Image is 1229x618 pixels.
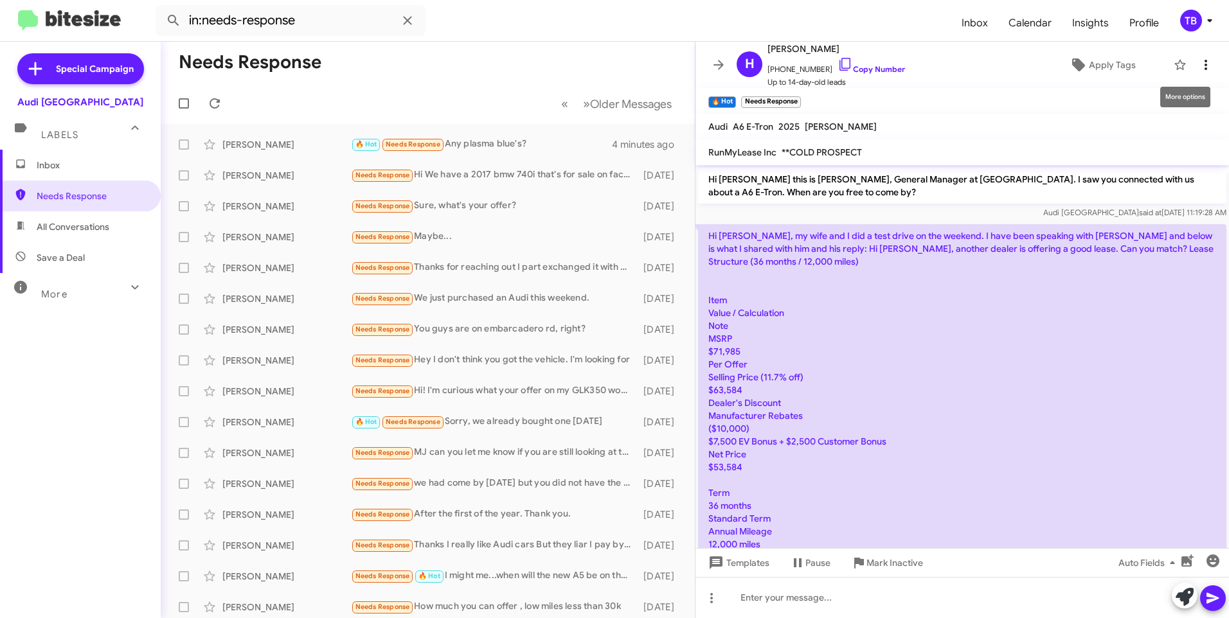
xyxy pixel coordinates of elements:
[638,508,685,521] div: [DATE]
[638,570,685,583] div: [DATE]
[866,551,923,574] span: Mark Inactive
[638,231,685,243] div: [DATE]
[355,418,377,426] span: 🔥 Hot
[1062,4,1119,42] a: Insights
[37,159,146,172] span: Inbox
[222,601,351,614] div: [PERSON_NAME]
[386,140,440,148] span: Needs Response
[351,291,638,306] div: We just purchased an Audi this weekend.
[355,325,410,333] span: Needs Response
[695,551,780,574] button: Templates
[553,91,576,117] button: Previous
[41,288,67,300] span: More
[782,146,862,158] span: **COLD PROSPECT
[575,91,679,117] button: Next
[638,477,685,490] div: [DATE]
[561,96,568,112] span: «
[805,551,830,574] span: Pause
[222,200,351,213] div: [PERSON_NAME]
[17,96,143,109] div: Audi [GEOGRAPHIC_DATA]
[1180,10,1202,31] div: TB
[351,538,638,552] div: Thanks I really like Audi cars But they liar I pay by USD. But they give me spare tire Made in [G...
[638,200,685,213] div: [DATE]
[767,76,905,89] span: Up to 14-day-old leads
[1043,207,1226,217] span: Audi [GEOGRAPHIC_DATA] [DATE] 11:19:28 AM
[351,353,638,367] div: Hey I don't think you got the vehicle. I'm looking for
[351,569,638,583] div: I might me...when will the new A5 be on the lot?
[1108,551,1190,574] button: Auto Fields
[590,97,672,111] span: Older Messages
[222,539,351,552] div: [PERSON_NAME]
[37,220,109,233] span: All Conversations
[41,129,78,141] span: Labels
[351,384,638,398] div: Hi! I'm curious what your offer on my GLK350 would be? Happy holidays to you!
[351,476,638,491] div: we had come by [DATE] but you did not have the new Q8 audi [PERSON_NAME] wanted. if you want to s...
[638,292,685,305] div: [DATE]
[355,572,410,580] span: Needs Response
[778,121,800,132] span: 2025
[638,261,685,274] div: [DATE]
[554,91,679,117] nav: Page navigation example
[222,385,351,398] div: [PERSON_NAME]
[355,603,410,611] span: Needs Response
[841,551,933,574] button: Mark Inactive
[222,570,351,583] div: [PERSON_NAME]
[351,599,638,614] div: How much you can offer , low miles less than 30k
[733,121,773,132] span: A6 E-Tron
[708,121,728,132] span: Audi
[741,96,800,108] small: Needs Response
[351,260,638,275] div: Thanks for reaching out I part exchanged it with Porsche Marin
[179,52,321,73] h1: Needs Response
[706,551,769,574] span: Templates
[222,261,351,274] div: [PERSON_NAME]
[56,62,134,75] span: Special Campaign
[37,251,85,264] span: Save a Deal
[156,5,426,36] input: Search
[998,4,1062,42] a: Calendar
[638,323,685,336] div: [DATE]
[638,354,685,367] div: [DATE]
[386,418,440,426] span: Needs Response
[638,446,685,459] div: [DATE]
[418,572,440,580] span: 🔥 Hot
[1037,53,1167,76] button: Apply Tags
[355,294,410,303] span: Needs Response
[355,387,410,395] span: Needs Response
[780,551,841,574] button: Pause
[222,477,351,490] div: [PERSON_NAME]
[638,385,685,398] div: [DATE]
[222,416,351,428] div: [PERSON_NAME]
[222,323,351,336] div: [PERSON_NAME]
[805,121,877,132] span: [PERSON_NAME]
[355,140,377,148] span: 🔥 Hot
[698,168,1226,204] p: Hi [PERSON_NAME] this is [PERSON_NAME], General Manager at [GEOGRAPHIC_DATA]. I saw you connected...
[222,354,351,367] div: [PERSON_NAME]
[222,446,351,459] div: [PERSON_NAME]
[1119,4,1169,42] a: Profile
[638,601,685,614] div: [DATE]
[222,231,351,243] div: [PERSON_NAME]
[17,53,144,84] a: Special Campaign
[37,190,146,202] span: Needs Response
[355,202,410,210] span: Needs Response
[1169,10,1215,31] button: TB
[351,322,638,337] div: You guys are on embarcadero rd, right?
[351,137,612,152] div: Any plasma blue's?
[355,171,410,179] span: Needs Response
[355,448,410,457] span: Needs Response
[351,414,638,429] div: Sorry, we already bought one [DATE]
[745,54,755,75] span: H
[222,169,351,182] div: [PERSON_NAME]
[351,168,638,182] div: Hi We have a 2017 bmw 740i that's for sale on facebook market right now My husbands number is [PH...
[951,4,998,42] a: Inbox
[355,263,410,272] span: Needs Response
[767,41,905,57] span: [PERSON_NAME]
[1089,53,1136,76] span: Apply Tags
[708,146,776,158] span: RunMyLease Inc
[708,96,736,108] small: 🔥 Hot
[638,539,685,552] div: [DATE]
[1160,87,1210,107] div: More options
[222,138,351,151] div: [PERSON_NAME]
